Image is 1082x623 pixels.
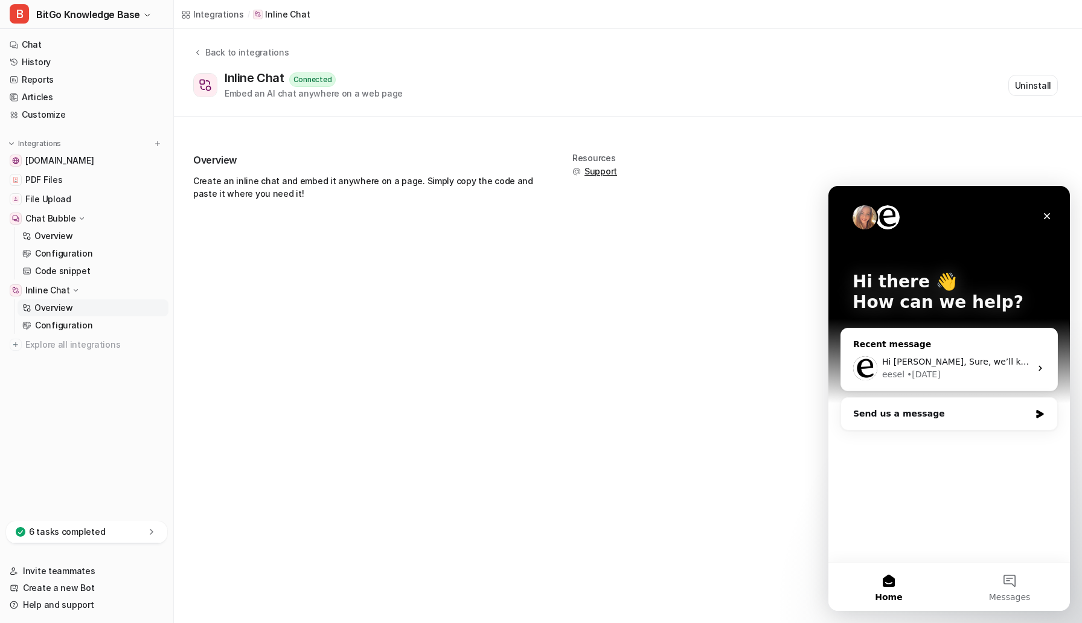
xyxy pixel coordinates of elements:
a: Configuration [18,245,168,262]
div: Connected [289,72,336,87]
div: eesel [54,182,76,195]
img: File Upload [12,196,19,203]
div: Send us a message [25,222,202,234]
div: Back to integrations [202,46,289,59]
iframe: Intercom live chat [828,186,1070,611]
div: Resources [572,153,617,163]
img: www.bitgo.com [12,157,19,164]
span: Messages [161,407,202,415]
span: Support [584,165,617,177]
button: Messages [121,377,242,425]
img: Inline Chat [12,287,19,294]
span: [DOMAIN_NAME] [25,155,94,167]
p: Inline Chat [25,284,70,296]
span: B [10,4,29,24]
p: Overview [34,230,73,242]
button: Support [572,165,617,177]
a: Overview [18,299,168,316]
a: www.bitgo.com[DOMAIN_NAME] [5,152,168,169]
img: PDF Files [12,176,19,184]
span: Home [46,407,74,415]
a: History [5,54,168,71]
img: expand menu [7,139,16,148]
a: Invite teammates [5,563,168,580]
p: 6 tasks completed [29,526,105,538]
a: Explore all integrations [5,336,168,353]
a: Customize [5,106,168,123]
button: Back to integrations [193,46,289,71]
div: Close [208,19,229,41]
a: Inline Chat [253,8,310,21]
img: Chat Bubble [12,215,19,222]
a: Integrations [181,8,244,21]
a: PDF FilesPDF Files [5,171,168,188]
p: Chat Bubble [25,212,76,225]
p: Configuration [35,319,92,331]
button: Uninstall [1008,75,1058,96]
img: support.svg [572,167,581,176]
span: BitGo Knowledge Base [36,6,140,23]
button: Integrations [5,138,65,150]
span: PDF Files [25,174,62,186]
img: explore all integrations [10,339,22,351]
span: Explore all integrations [25,335,164,354]
a: Configuration [18,317,168,334]
a: Code snippet [18,263,168,280]
p: Inline Chat [265,8,310,21]
a: Create a new Bot [5,580,168,596]
p: Code snippet [35,265,91,277]
img: menu_add.svg [153,139,162,148]
p: Integrations [18,139,61,149]
p: Configuration [35,248,92,260]
a: Articles [5,89,168,106]
div: Integrations [193,8,244,21]
a: Help and support [5,596,168,613]
h2: Overview [193,153,543,167]
div: • [DATE] [78,182,112,195]
p: Create an inline chat and embed it anywhere on a page. Simply copy the code and paste it where yo... [193,174,543,200]
span: / [248,9,250,20]
div: Send us a message [12,211,229,244]
div: Embed an AI chat anywhere on a web page [225,87,403,100]
a: Chat [5,36,168,53]
a: Reports [5,71,168,88]
p: Overview [34,302,73,314]
a: Overview [18,228,168,244]
div: Inline Chat [225,71,289,85]
span: File Upload [25,193,71,205]
a: File UploadFile Upload [5,191,168,208]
